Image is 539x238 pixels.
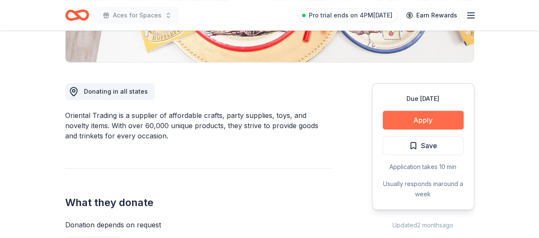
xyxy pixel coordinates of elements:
h2: What they donate [65,196,331,209]
span: Aces for Spaces [113,10,161,20]
a: Home [65,5,89,25]
button: Apply [383,111,464,129]
div: Updated 2 months ago [372,220,474,230]
a: Earn Rewards [401,8,462,23]
a: Pro trial ends on 4PM[DATE] [297,9,398,22]
span: Donating in all states [84,88,148,95]
button: Aces for Spaces [96,7,179,24]
button: Save [383,136,464,155]
div: Oriental Trading is a supplier of affordable crafts, party supplies, toys, and novelty items. Wit... [65,110,331,141]
div: Usually responds in around a week [383,179,464,199]
div: Due [DATE] [383,94,464,104]
div: Application takes 10 min [383,162,464,172]
span: Pro trial ends on 4PM[DATE] [309,10,392,20]
span: Save [421,140,437,151]
div: Donation depends on request [65,220,331,230]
